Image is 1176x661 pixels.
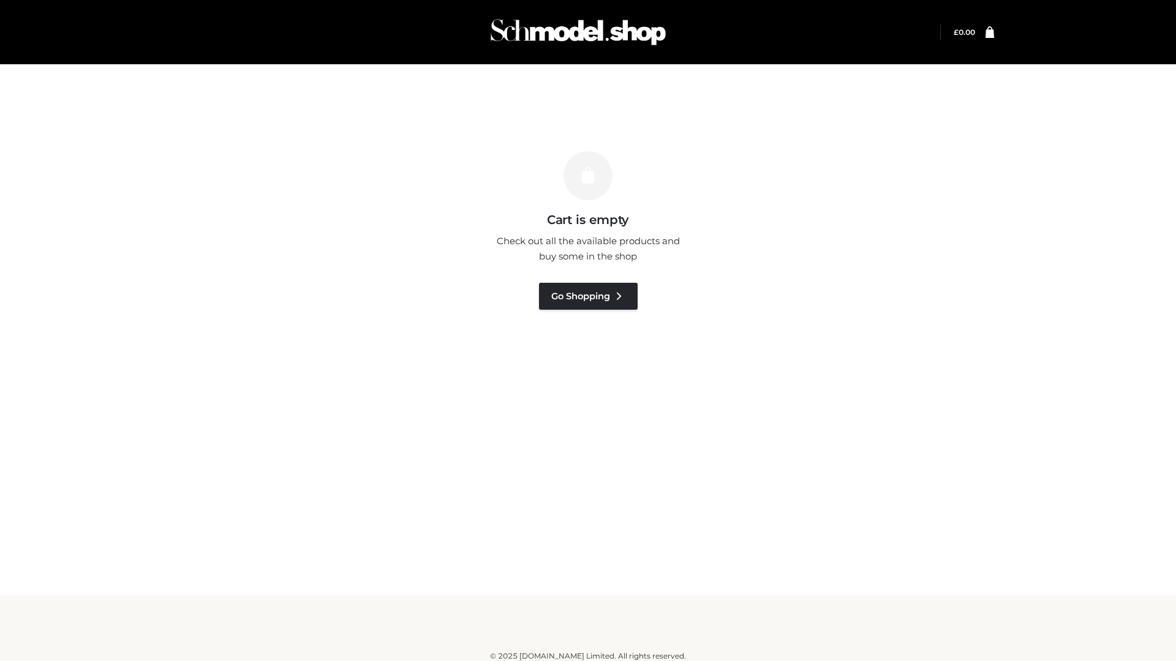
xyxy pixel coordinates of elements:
[954,28,975,37] a: £0.00
[486,8,670,56] img: Schmodel Admin 964
[209,212,967,227] h3: Cart is empty
[954,28,975,37] bdi: 0.00
[954,28,959,37] span: £
[490,233,686,264] p: Check out all the available products and buy some in the shop
[539,283,638,310] a: Go Shopping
